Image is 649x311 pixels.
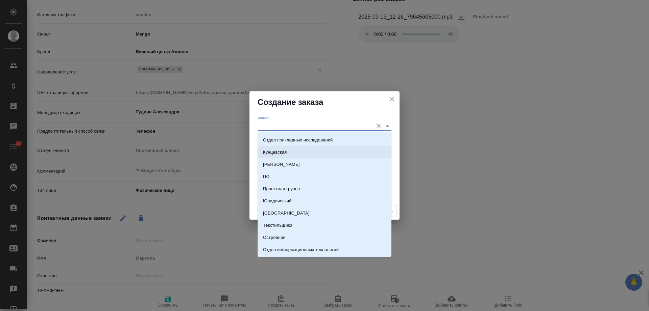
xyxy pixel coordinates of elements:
[263,222,292,229] p: Текстильщики
[387,94,397,104] button: close
[263,246,339,253] p: Отдел информационных технологий
[383,121,392,131] button: Close
[263,198,292,204] p: Юридический
[263,210,309,217] p: [GEOGRAPHIC_DATA]
[263,173,270,180] p: ЦО
[374,121,383,131] button: Очистить
[263,149,287,156] p: Кунцевская
[258,97,391,108] h2: Создание заказа
[263,234,285,241] p: Островная
[263,161,300,168] p: [PERSON_NAME]
[263,185,300,192] p: Проектная группа
[258,116,270,120] label: Филиал
[263,137,333,143] p: Отдел прикладных исследований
